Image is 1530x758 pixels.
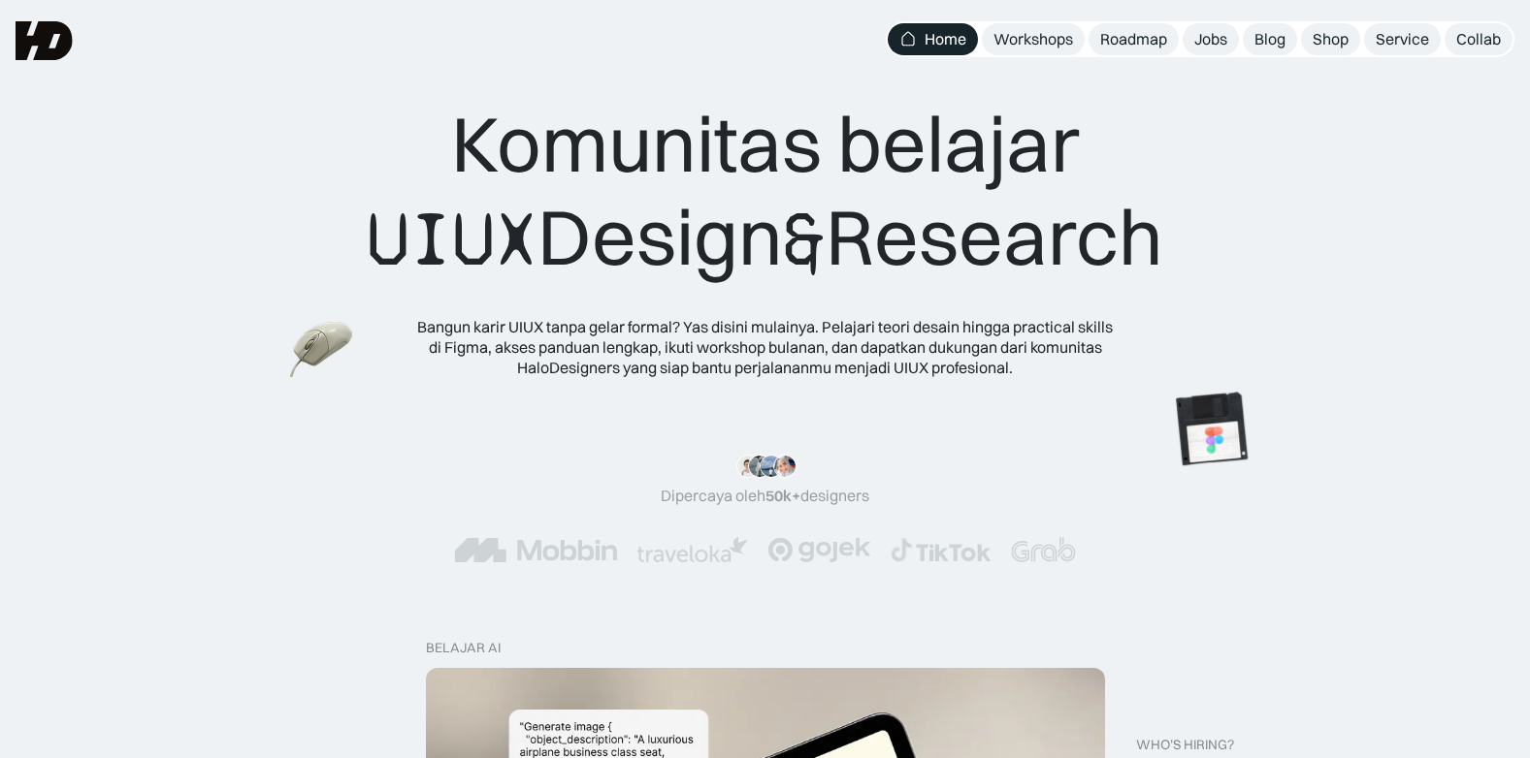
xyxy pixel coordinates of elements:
[1243,23,1297,55] a: Blog
[925,29,966,49] div: Home
[1445,23,1513,55] a: Collab
[367,193,537,286] span: UIUX
[1254,29,1286,49] div: Blog
[1089,23,1179,55] a: Roadmap
[661,486,869,506] div: Dipercaya oleh designers
[367,97,1163,286] div: Komunitas belajar Design Research
[783,193,826,286] span: &
[426,640,501,656] div: belajar ai
[765,486,800,505] span: 50k+
[1364,23,1441,55] a: Service
[1100,29,1167,49] div: Roadmap
[416,317,1115,377] div: Bangun karir UIUX tanpa gelar formal? Yas disini mulainya. Pelajari teori desain hingga practical...
[1456,29,1501,49] div: Collab
[1301,23,1360,55] a: Shop
[1376,29,1429,49] div: Service
[1194,29,1227,49] div: Jobs
[1136,737,1234,753] div: WHO’S HIRING?
[888,23,978,55] a: Home
[1313,29,1349,49] div: Shop
[982,23,1085,55] a: Workshops
[1183,23,1239,55] a: Jobs
[993,29,1073,49] div: Workshops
